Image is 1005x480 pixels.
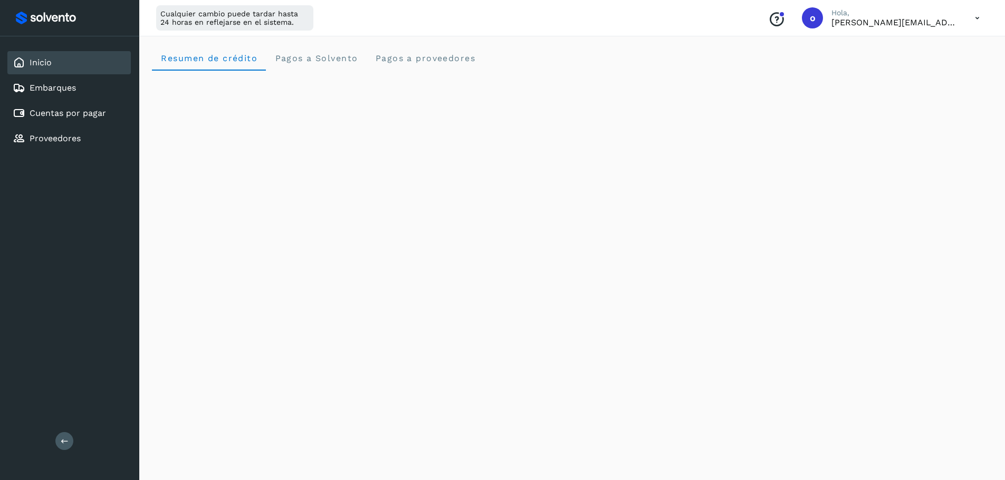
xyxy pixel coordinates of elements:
span: Resumen de crédito [160,53,257,63]
div: Inicio [7,51,131,74]
span: Pagos a Solvento [274,53,358,63]
p: Hola, [831,8,958,17]
a: Inicio [30,57,52,67]
div: Cualquier cambio puede tardar hasta 24 horas en reflejarse en el sistema. [156,5,313,31]
p: obed.perez@clcsolutions.com.mx [831,17,958,27]
a: Proveedores [30,133,81,143]
div: Proveedores [7,127,131,150]
div: Embarques [7,76,131,100]
a: Embarques [30,83,76,93]
div: Cuentas por pagar [7,102,131,125]
a: Cuentas por pagar [30,108,106,118]
span: Pagos a proveedores [375,53,475,63]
